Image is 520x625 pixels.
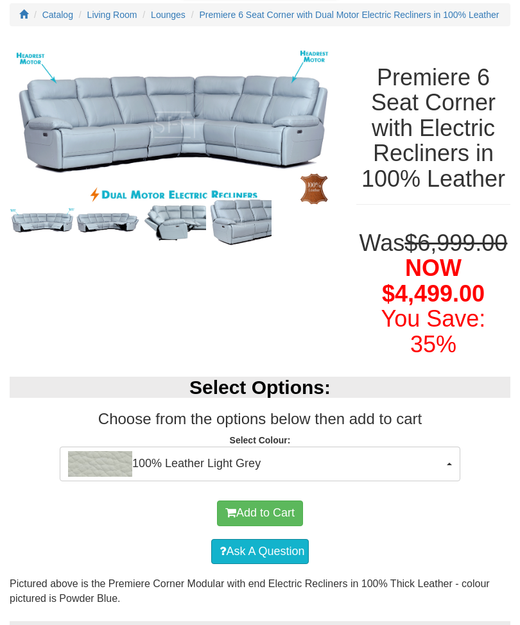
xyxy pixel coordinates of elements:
[151,10,186,20] a: Lounges
[381,305,486,357] font: You Save: 35%
[382,255,485,307] span: NOW $4,499.00
[217,501,303,526] button: Add to Cart
[42,10,73,20] a: Catalog
[211,539,308,565] a: Ask A Question
[356,230,510,357] h1: Was
[87,10,137,20] a: Living Room
[356,65,510,192] h1: Premiere 6 Seat Corner with Electric Recliners in 100% Leather
[200,10,499,20] a: Premiere 6 Seat Corner with Dual Motor Electric Recliners in 100% Leather
[60,447,460,481] button: 100% Leather Light Grey100% Leather Light Grey
[68,451,132,477] img: 100% Leather Light Grey
[189,377,331,398] b: Select Options:
[10,411,510,427] h3: Choose from the options below then add to cart
[68,451,444,477] span: 100% Leather Light Grey
[404,230,507,256] del: $6,999.00
[230,435,291,445] strong: Select Colour:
